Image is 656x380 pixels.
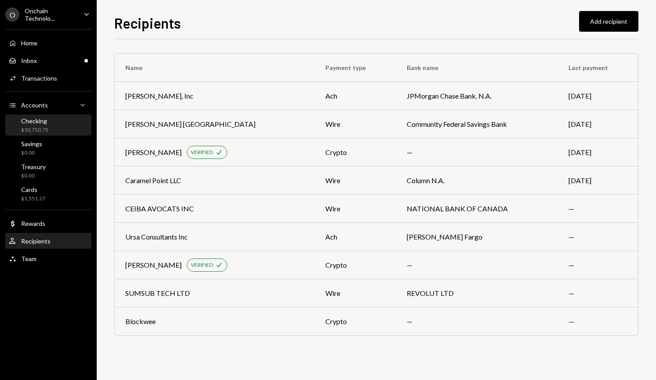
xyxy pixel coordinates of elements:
[5,183,91,204] a: Cards$1,551.27
[558,251,638,279] td: —
[558,138,638,166] td: [DATE]
[21,237,51,245] div: Recipients
[25,7,77,22] div: Onchain Technolo...
[558,54,638,82] th: Last payment
[5,215,91,231] a: Rewards
[114,14,181,32] h1: Recipients
[396,251,558,279] td: —
[21,172,46,180] div: $0.00
[21,140,42,148] div: Savings
[191,149,213,156] div: VERIFIED
[325,316,386,327] div: crypto
[125,316,156,327] div: Blockwee
[325,232,386,242] div: ach
[5,70,91,86] a: Transactions
[5,114,91,136] a: Checking$10,750.75
[558,110,638,138] td: [DATE]
[125,91,193,101] div: [PERSON_NAME], Inc
[21,57,37,64] div: Inbox
[125,232,188,242] div: Ursa Consultants Inc
[396,110,558,138] td: Community Federal Savings Bank
[396,82,558,110] td: JPMorgan Chase Bank, N.A.
[125,203,194,214] div: CEIBA AVOCATS INC
[21,117,48,125] div: Checking
[5,251,91,266] a: Team
[325,119,386,129] div: wire
[396,166,558,195] td: Column N.A.
[125,260,182,270] div: [PERSON_NAME]
[325,91,386,101] div: ach
[396,307,558,336] td: —
[315,54,396,82] th: Payment type
[558,307,638,336] td: —
[21,126,48,134] div: $10,750.75
[5,35,91,51] a: Home
[21,255,36,262] div: Team
[5,233,91,249] a: Recipients
[115,54,315,82] th: Name
[21,74,57,82] div: Transactions
[325,147,386,158] div: crypto
[5,52,91,68] a: Inbox
[558,223,638,251] td: —
[125,119,255,129] div: [PERSON_NAME] [GEOGRAPHIC_DATA]
[396,195,558,223] td: NATIONAL BANK OF CANADA
[21,101,48,109] div: Accounts
[396,223,558,251] td: [PERSON_NAME] Fargo
[325,175,386,186] div: wire
[125,147,182,158] div: [PERSON_NAME]
[21,149,42,157] div: $0.00
[579,11,638,32] button: Add recipient
[396,54,558,82] th: Bank name
[558,195,638,223] td: —
[125,288,190,299] div: SUMSUB TECH LTD
[558,279,638,307] td: —
[5,160,91,181] a: Treasury$0.00
[325,203,386,214] div: wire
[21,220,45,227] div: Rewards
[5,97,91,113] a: Accounts
[21,163,46,170] div: Treasury
[5,137,91,159] a: Savings$0.00
[396,279,558,307] td: REVOLUT LTD
[396,138,558,166] td: —
[325,260,386,270] div: crypto
[558,166,638,195] td: [DATE]
[558,82,638,110] td: [DATE]
[191,262,213,269] div: VERIFIED
[325,288,386,299] div: wire
[21,195,45,203] div: $1,551.27
[5,7,19,22] div: O
[21,39,37,47] div: Home
[21,186,45,193] div: Cards
[125,175,181,186] div: Caramel Point LLC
